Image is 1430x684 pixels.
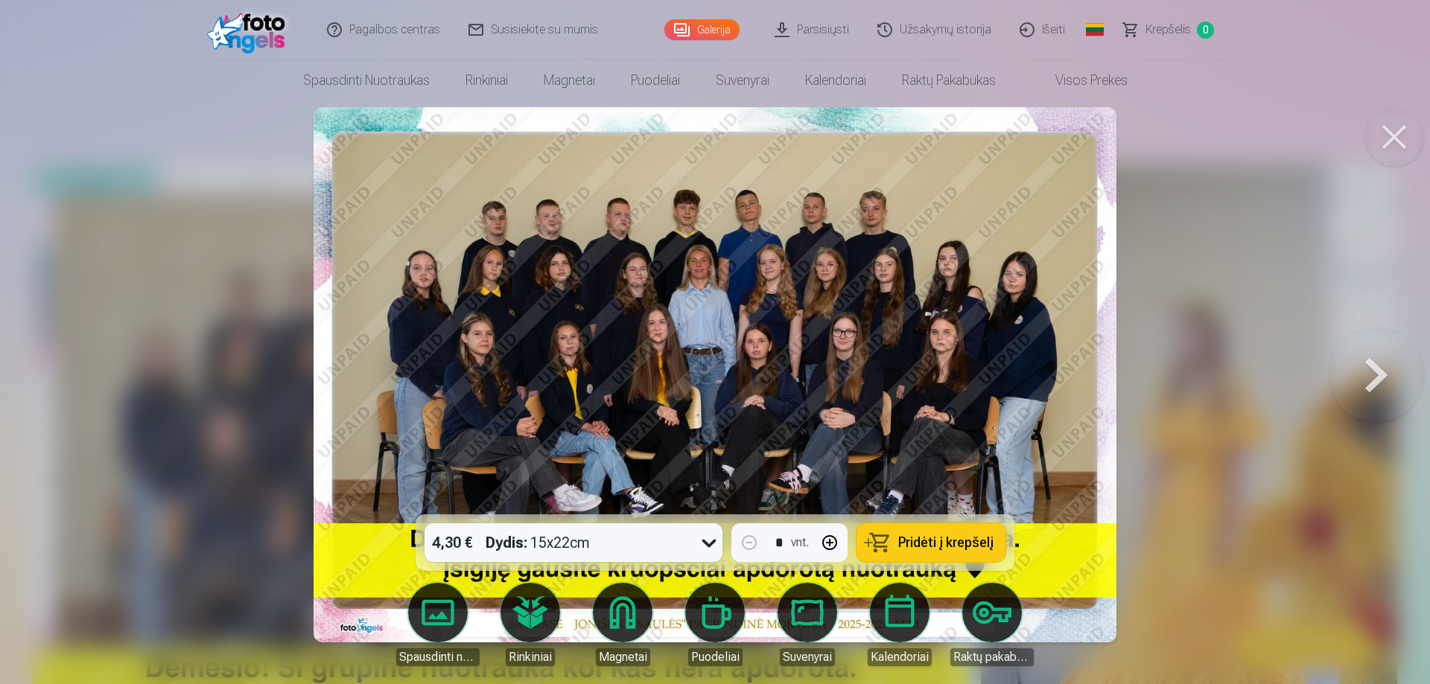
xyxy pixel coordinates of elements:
[285,60,448,101] a: Spausdinti nuotraukas
[780,648,835,666] div: Suvenyrai
[489,583,572,666] a: Rinkiniai
[425,523,480,562] div: 4,30 €
[898,536,994,549] span: Pridėti į krepšelį
[486,532,527,553] strong: Dydis :
[766,583,849,666] a: Suvenyrai
[486,523,590,562] div: 15x22cm
[868,648,932,666] div: Kalendoriai
[698,60,787,101] a: Suvenyrai
[396,583,480,666] a: Spausdinti nuotraukas
[506,648,555,666] div: Rinkiniai
[526,60,613,101] a: Magnetai
[664,19,740,40] a: Galerija
[857,523,1005,562] button: Pridėti į krepšelį
[950,648,1034,666] div: Raktų pakabukas
[396,648,480,666] div: Spausdinti nuotraukas
[581,583,664,666] a: Magnetai
[448,60,526,101] a: Rinkiniai
[1014,60,1145,101] a: Visos prekės
[207,6,293,54] img: /fa2
[858,583,941,666] a: Kalendoriai
[1145,21,1191,39] span: Krepšelis
[596,648,650,666] div: Magnetai
[1197,22,1214,39] span: 0
[791,534,809,552] div: vnt.
[950,583,1034,666] a: Raktų pakabukas
[613,60,698,101] a: Puodeliai
[884,60,1014,101] a: Raktų pakabukas
[673,583,757,666] a: Puodeliai
[688,648,743,666] div: Puodeliai
[787,60,884,101] a: Kalendoriai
